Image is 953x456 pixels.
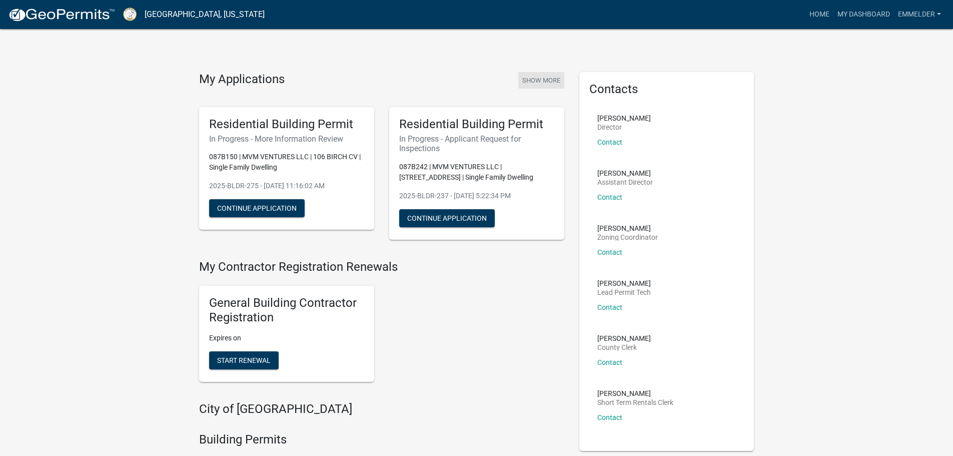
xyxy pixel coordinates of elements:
[597,138,622,146] a: Contact
[199,72,285,87] h4: My Applications
[209,181,364,191] p: 2025-BLDR-275 - [DATE] 11:16:02 AM
[597,344,651,351] p: County Clerk
[145,6,265,23] a: [GEOGRAPHIC_DATA], [US_STATE]
[597,193,622,201] a: Contact
[597,358,622,366] a: Contact
[597,170,653,177] p: [PERSON_NAME]
[209,333,364,343] p: Expires on
[597,289,651,296] p: Lead Permit Tech
[597,280,651,287] p: [PERSON_NAME]
[199,260,564,390] wm-registration-list-section: My Contractor Registration Renewals
[805,5,833,24] a: Home
[597,124,651,131] p: Director
[597,399,673,406] p: Short Term Rentals Clerk
[589,82,744,97] h5: Contacts
[518,72,564,89] button: Show More
[209,351,279,369] button: Start Renewal
[597,248,622,256] a: Contact
[199,432,564,447] h4: Building Permits
[597,303,622,311] a: Contact
[597,390,673,397] p: [PERSON_NAME]
[399,191,554,201] p: 2025-BLDR-237 - [DATE] 5:22:34 PM
[399,162,554,183] p: 087B242 | MVM VENTURES LLC | [STREET_ADDRESS] | Single Family Dwelling
[209,117,364,132] h5: Residential Building Permit
[597,234,658,241] p: Zoning Coordinator
[209,152,364,173] p: 087B150 | MVM VENTURES LLC | 106 BIRCH CV | Single Family Dwelling
[597,335,651,342] p: [PERSON_NAME]
[199,402,564,416] h4: City of [GEOGRAPHIC_DATA]
[199,260,564,274] h4: My Contractor Registration Renewals
[399,134,554,153] h6: In Progress - Applicant Request for Inspections
[209,199,305,217] button: Continue Application
[597,225,658,232] p: [PERSON_NAME]
[399,209,495,227] button: Continue Application
[209,296,364,325] h5: General Building Contractor Registration
[399,117,554,132] h5: Residential Building Permit
[597,179,653,186] p: Assistant Director
[123,8,137,21] img: Putnam County, Georgia
[833,5,894,24] a: My Dashboard
[894,5,945,24] a: emmelder
[597,115,651,122] p: [PERSON_NAME]
[597,413,622,421] a: Contact
[217,356,271,364] span: Start Renewal
[209,134,364,144] h6: In Progress - More Information Review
